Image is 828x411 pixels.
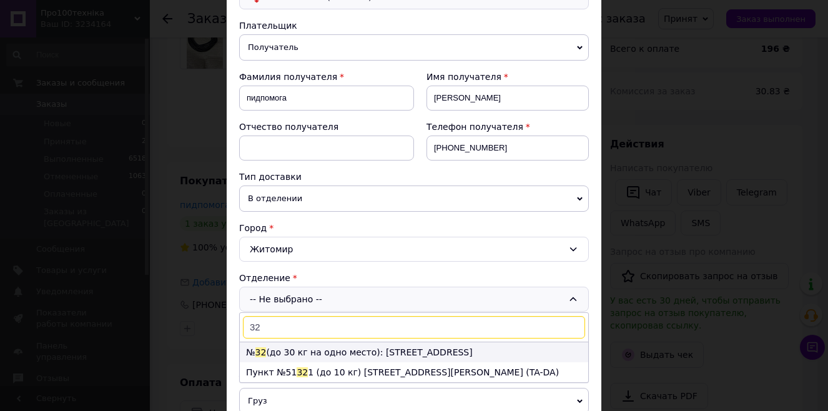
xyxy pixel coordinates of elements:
[239,21,297,31] span: Плательщик
[239,237,589,262] div: Житомир
[239,72,337,82] span: Фамилия получателя
[240,342,588,362] li: № (до 30 кг на одно место): [STREET_ADDRESS]
[239,186,589,212] span: В отделении
[255,347,267,357] span: 32
[239,222,589,234] div: Город
[239,122,338,132] span: Отчество получателя
[426,122,523,132] span: Телефон получателя
[297,367,308,377] span: 32
[426,72,501,82] span: Имя получателя
[239,34,589,61] span: Получатель
[426,136,589,161] input: +380
[239,272,589,284] div: Отделение
[239,287,589,312] div: -- Не выбрано --
[239,172,302,182] span: Тип доставки
[243,316,585,339] input: Найти
[240,362,588,382] li: Пункт №51 1 (до 10 кг) [STREET_ADDRESS][PERSON_NAME] (TA-DA)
